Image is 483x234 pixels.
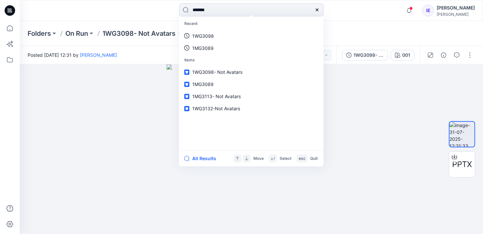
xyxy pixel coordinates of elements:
[167,64,336,234] img: eyJhbGciOiJIUzI1NiIsImtpZCI6IjAiLCJzbHQiOiJzZXMiLCJ0eXAiOiJKV1QifQ.eyJkYXRhIjp7InR5cGUiOiJzdG9yYW...
[449,122,474,147] img: image-31-07-2025-12:31:33
[402,52,410,59] div: 001
[253,155,264,162] p: Move
[192,94,241,99] span: 1MG3113- Not Avatars
[192,106,240,111] span: 1WG3132-Not Avatars
[310,155,318,162] p: Quit
[437,12,475,17] div: [PERSON_NAME]
[103,29,175,38] p: 1WG3098- Not Avatars
[391,50,414,60] button: 001
[180,42,322,54] a: 1MG3089
[192,45,214,52] p: 1MG3089
[180,78,322,90] a: 1MG3089
[299,155,306,162] p: esc
[180,90,322,102] a: 1MG3113- Not Avatars
[438,50,449,60] button: Details
[192,81,214,87] span: 1MG3089
[280,155,291,162] p: Select
[178,30,208,37] span: Legacy Style
[80,52,117,58] a: [PERSON_NAME]
[28,52,117,58] span: Posted [DATE] 12:31 by
[192,32,214,39] p: 1WG3098
[180,102,322,115] a: 1WG3132-Not Avatars
[175,29,208,38] button: Legacy Style
[184,155,220,162] button: All Results
[437,4,475,12] div: [PERSON_NAME]
[180,18,322,30] p: Recent
[192,69,242,75] span: 1WG3098- Not Avatars
[180,66,322,78] a: 1WG3098- Not Avatars
[452,159,472,170] span: PPTX
[180,54,322,66] p: Items
[180,30,322,42] a: 1WG3098
[342,50,388,60] button: 1WG3098- Not Avatars
[354,52,384,59] div: 1WG3098- Not Avatars
[28,29,51,38] a: Folders
[65,29,88,38] a: On Run
[422,5,434,16] div: IE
